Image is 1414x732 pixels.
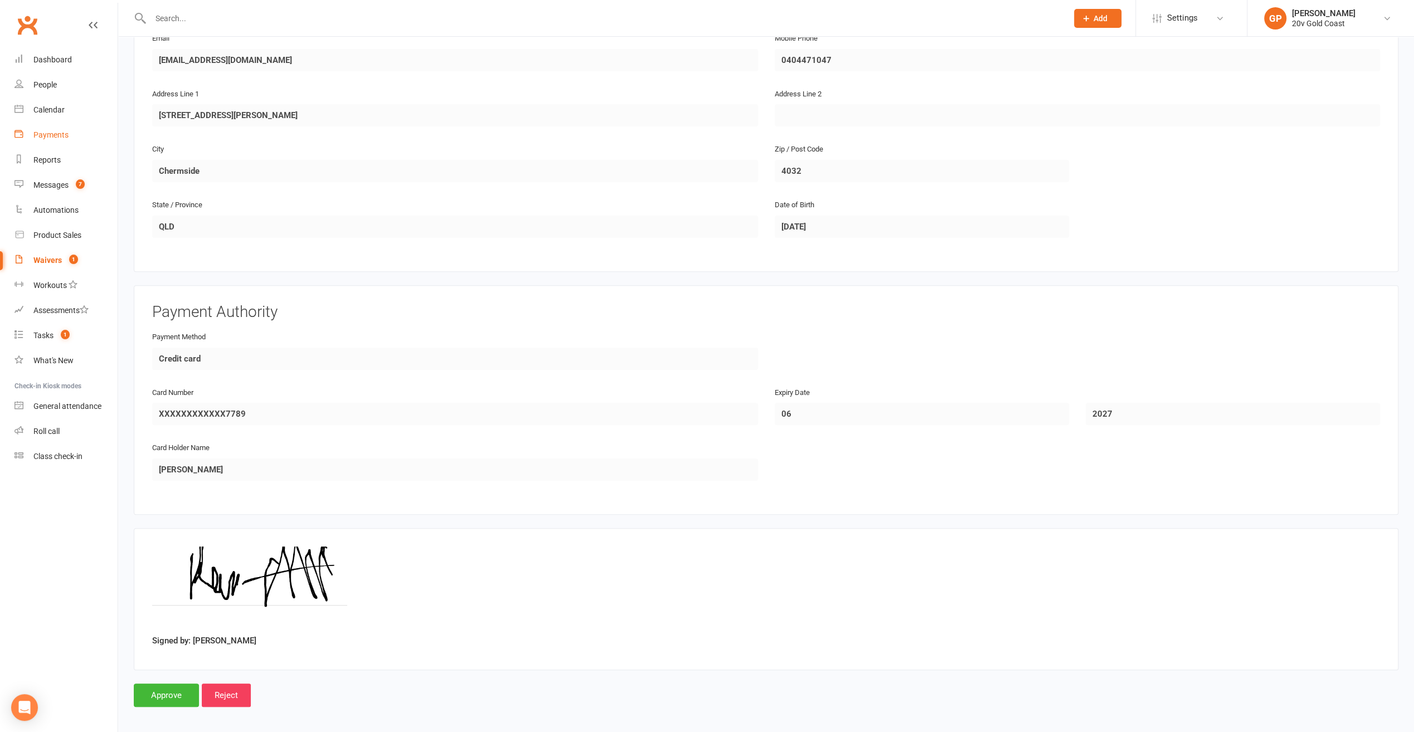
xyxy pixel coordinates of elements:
[14,173,118,198] a: Messages 7
[152,33,169,45] label: Email
[14,72,118,97] a: People
[14,323,118,348] a: Tasks 1
[1264,7,1286,30] div: GP
[33,356,74,365] div: What's New
[33,130,69,139] div: Payments
[14,198,118,223] a: Automations
[33,55,72,64] div: Dashboard
[152,634,256,647] label: Signed by: [PERSON_NAME]
[14,444,118,469] a: Class kiosk mode
[14,348,118,373] a: What's New
[14,223,118,248] a: Product Sales
[33,231,81,240] div: Product Sales
[33,452,82,461] div: Class check-in
[152,387,193,399] label: Card Number
[33,306,89,315] div: Assessments
[775,89,822,100] label: Address Line 2
[152,199,202,211] label: State / Province
[1292,8,1355,18] div: [PERSON_NAME]
[14,273,118,298] a: Workouts
[152,331,206,343] label: Payment Method
[775,144,823,155] label: Zip / Post Code
[14,394,118,419] a: General attendance kiosk mode
[33,105,65,114] div: Calendar
[33,331,54,340] div: Tasks
[14,47,118,72] a: Dashboard
[152,144,164,155] label: City
[1094,14,1107,23] span: Add
[14,148,118,173] a: Reports
[1167,6,1198,31] span: Settings
[1074,9,1121,28] button: Add
[147,11,1060,26] input: Search...
[14,97,118,123] a: Calendar
[33,80,57,89] div: People
[11,694,38,721] div: Open Intercom Messenger
[14,419,118,444] a: Roll call
[152,546,347,630] img: image1755075443.png
[134,684,199,707] input: Approve
[14,123,118,148] a: Payments
[33,206,79,214] div: Automations
[202,684,251,707] input: Reject
[33,180,69,189] div: Messages
[33,427,60,436] div: Roll call
[14,298,118,323] a: Assessments
[69,255,78,264] span: 1
[13,11,41,39] a: Clubworx
[152,89,199,100] label: Address Line 1
[775,33,818,45] label: Mobile Phone
[33,402,101,411] div: General attendance
[14,248,118,273] a: Waivers 1
[33,256,62,265] div: Waivers
[33,155,61,164] div: Reports
[152,442,210,454] label: Card Holder Name
[775,387,810,399] label: Expiry Date
[775,199,814,211] label: Date of Birth
[152,304,1380,321] h3: Payment Authority
[33,281,67,290] div: Workouts
[61,330,70,339] span: 1
[1292,18,1355,28] div: 20v Gold Coast
[76,179,85,189] span: 7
